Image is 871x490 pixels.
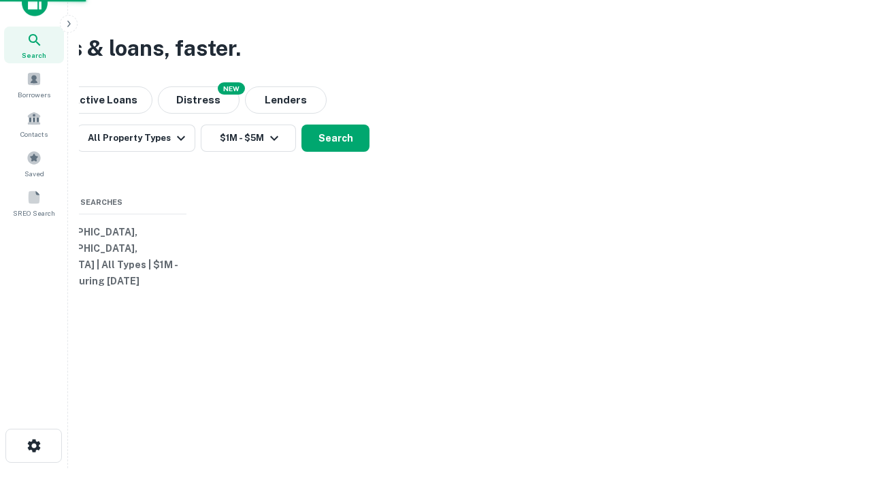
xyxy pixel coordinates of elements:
[57,86,152,114] button: Active Loans
[22,50,46,61] span: Search
[4,105,64,142] a: Contacts
[20,129,48,140] span: Contacts
[13,208,55,218] span: SREO Search
[201,125,296,152] button: $1M - $5M
[4,145,64,182] a: Saved
[4,27,64,63] a: Search
[245,86,327,114] button: Lenders
[4,184,64,221] a: SREO Search
[803,381,871,446] iframe: Chat Widget
[301,125,369,152] button: Search
[77,125,195,152] button: All Property Types
[158,86,240,114] button: Search distressed loans with lien and other non-mortgage details.
[218,82,245,95] div: NEW
[24,168,44,179] span: Saved
[4,66,64,103] a: Borrowers
[18,89,50,100] span: Borrowers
